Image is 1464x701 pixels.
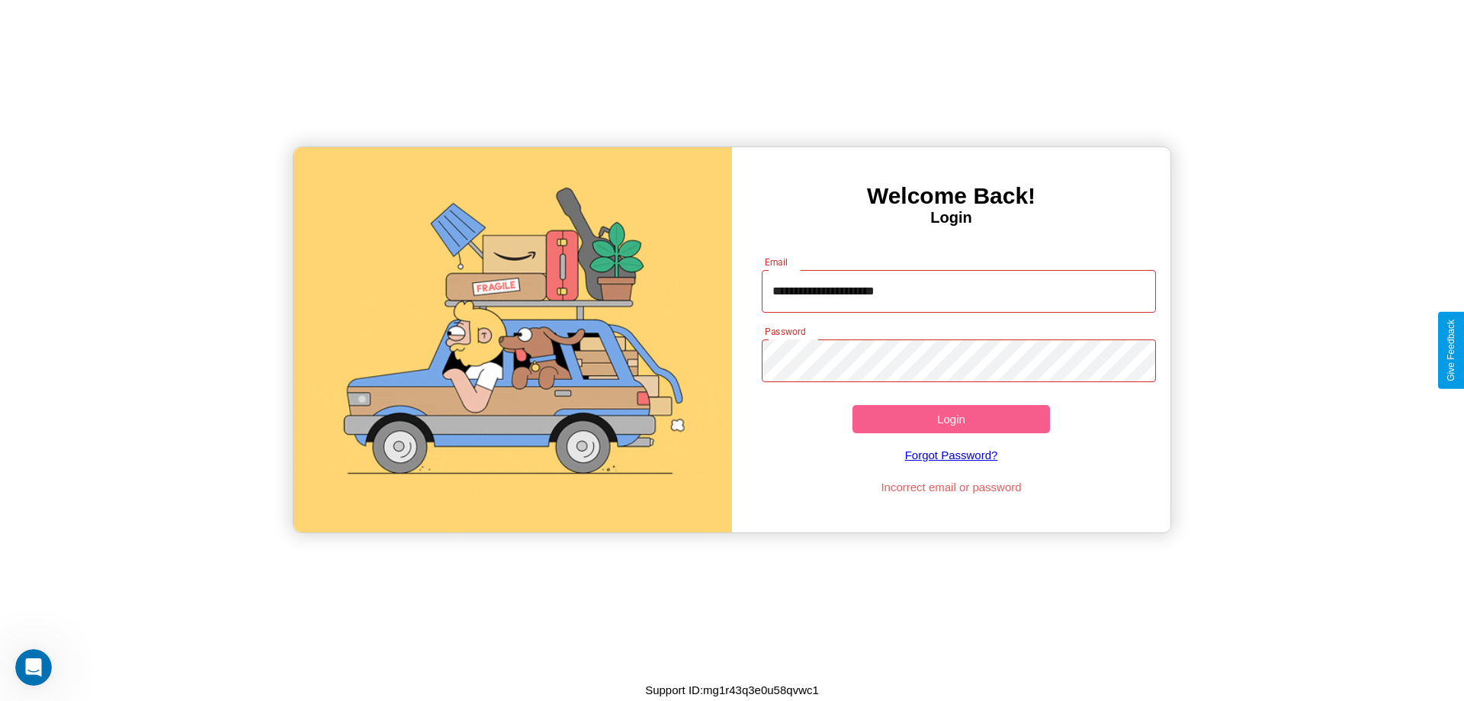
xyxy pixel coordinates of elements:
[732,209,1170,227] h4: Login
[1446,320,1456,381] div: Give Feedback
[294,147,732,532] img: gif
[645,680,819,700] p: Support ID: mg1r43q3e0u58qvwc1
[754,433,1149,477] a: Forgot Password?
[765,325,805,338] label: Password
[852,405,1050,433] button: Login
[765,256,788,269] label: Email
[754,477,1149,497] p: Incorrect email or password
[15,649,52,686] iframe: Intercom live chat
[732,183,1170,209] h3: Welcome Back!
